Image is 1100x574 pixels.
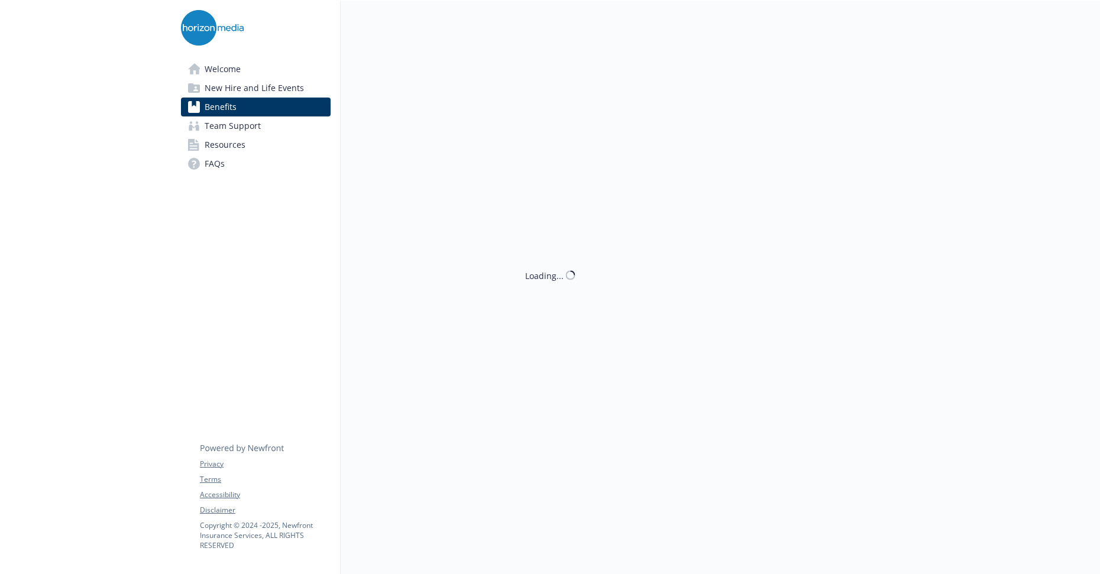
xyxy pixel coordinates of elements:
div: Loading... [525,269,564,281]
span: Benefits [205,98,237,116]
span: Team Support [205,116,261,135]
span: FAQs [205,154,225,173]
a: Team Support [181,116,331,135]
span: New Hire and Life Events [205,79,304,98]
span: Resources [205,135,245,154]
a: Terms [200,474,330,485]
a: Privacy [200,459,330,469]
a: New Hire and Life Events [181,79,331,98]
a: Disclaimer [200,505,330,515]
a: Accessibility [200,489,330,500]
a: FAQs [181,154,331,173]
a: Benefits [181,98,331,116]
a: Welcome [181,60,331,79]
a: Resources [181,135,331,154]
span: Welcome [205,60,241,79]
p: Copyright © 2024 - 2025 , Newfront Insurance Services, ALL RIGHTS RESERVED [200,520,330,550]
